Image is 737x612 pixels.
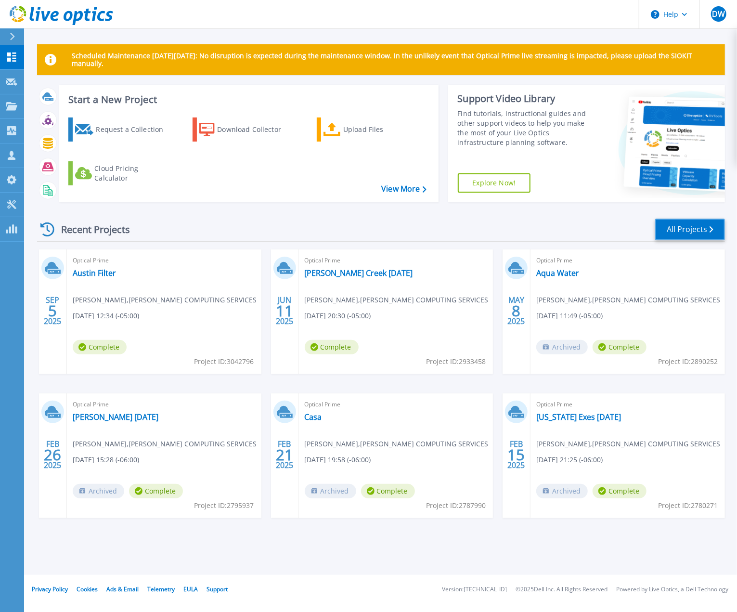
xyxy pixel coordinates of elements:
[37,218,143,241] div: Recent Projects
[516,586,608,593] li: © 2025 Dell Inc. All Rights Reserved
[68,94,426,105] h3: Start a New Project
[72,52,717,67] p: Scheduled Maintenance [DATE][DATE]: No disruption is expected during the maintenance window. In t...
[194,356,254,367] span: Project ID: 3042796
[207,585,228,593] a: Support
[536,311,603,321] span: [DATE] 11:49 (-05:00)
[536,439,720,449] span: [PERSON_NAME] , [PERSON_NAME] COMPUTING SERVICES
[536,399,719,410] span: Optical Prime
[43,437,62,472] div: FEB 2025
[147,585,175,593] a: Telemetry
[96,120,173,139] div: Request a Collection
[305,311,371,321] span: [DATE] 20:30 (-05:00)
[712,10,725,18] span: DW
[317,117,424,142] a: Upload Files
[275,293,294,328] div: JUN 2025
[193,117,300,142] a: Download Collector
[68,161,176,185] a: Cloud Pricing Calculator
[73,412,158,422] a: [PERSON_NAME] [DATE]
[658,356,718,367] span: Project ID: 2890252
[536,255,719,266] span: Optical Prime
[305,295,489,305] span: [PERSON_NAME] , [PERSON_NAME] COMPUTING SERVICES
[94,164,171,183] div: Cloud Pricing Calculator
[276,307,293,315] span: 11
[426,500,486,511] span: Project ID: 2787990
[658,500,718,511] span: Project ID: 2780271
[458,92,597,105] div: Support Video Library
[73,255,256,266] span: Optical Prime
[458,109,597,147] div: Find tutorials, instructional guides and other support videos to help you make the most of your L...
[655,219,725,240] a: All Projects
[305,340,359,354] span: Complete
[129,484,183,498] span: Complete
[68,117,176,142] a: Request a Collection
[305,455,371,465] span: [DATE] 19:58 (-06:00)
[536,340,588,354] span: Archived
[305,255,488,266] span: Optical Prime
[593,484,646,498] span: Complete
[183,585,198,593] a: EULA
[593,340,646,354] span: Complete
[458,173,531,193] a: Explore Now!
[305,439,489,449] span: [PERSON_NAME] , [PERSON_NAME] COMPUTING SERVICES
[536,412,621,422] a: [US_STATE] Exes [DATE]
[426,356,486,367] span: Project ID: 2933458
[73,484,124,498] span: Archived
[442,586,507,593] li: Version: [TECHNICAL_ID]
[305,399,488,410] span: Optical Prime
[43,293,62,328] div: SEP 2025
[536,268,579,278] a: Aqua Water
[73,295,257,305] span: [PERSON_NAME] , [PERSON_NAME] COMPUTING SERVICES
[217,120,294,139] div: Download Collector
[275,437,294,472] div: FEB 2025
[343,120,420,139] div: Upload Files
[616,586,728,593] li: Powered by Live Optics, a Dell Technology
[73,311,139,321] span: [DATE] 12:34 (-05:00)
[48,307,57,315] span: 5
[106,585,139,593] a: Ads & Email
[536,455,603,465] span: [DATE] 21:25 (-06:00)
[361,484,415,498] span: Complete
[536,484,588,498] span: Archived
[77,585,98,593] a: Cookies
[73,399,256,410] span: Optical Prime
[305,484,356,498] span: Archived
[73,439,257,449] span: [PERSON_NAME] , [PERSON_NAME] COMPUTING SERVICES
[512,307,521,315] span: 8
[536,295,720,305] span: [PERSON_NAME] , [PERSON_NAME] COMPUTING SERVICES
[381,184,426,194] a: View More
[44,451,61,459] span: 26
[194,500,254,511] span: Project ID: 2795937
[73,340,127,354] span: Complete
[276,451,293,459] span: 21
[507,293,526,328] div: MAY 2025
[73,455,139,465] span: [DATE] 15:28 (-06:00)
[305,268,413,278] a: [PERSON_NAME] Creek [DATE]
[32,585,68,593] a: Privacy Policy
[508,451,525,459] span: 15
[507,437,526,472] div: FEB 2025
[73,268,116,278] a: Austin Filter
[305,412,322,422] a: Casa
